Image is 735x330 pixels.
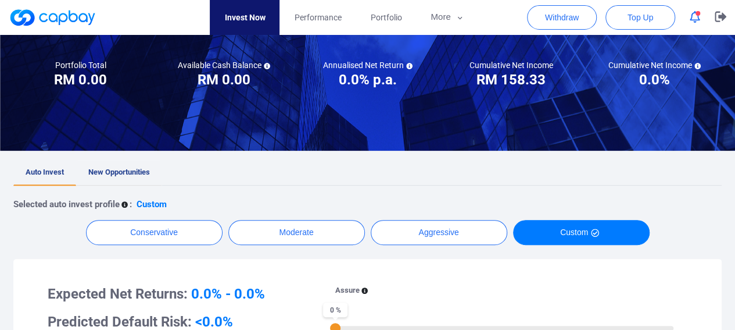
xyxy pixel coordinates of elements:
[137,197,167,211] p: Custom
[339,70,397,89] h3: 0.0% p.a.
[86,220,223,245] button: Conservative
[55,60,106,70] h5: Portfolio Total
[191,286,265,302] span: 0.0% - 0.0%
[294,11,341,24] span: Performance
[88,168,150,176] span: New Opportunities
[469,60,553,70] h5: Cumulative Net Income
[130,197,132,211] p: :
[371,220,507,245] button: Aggressive
[13,197,120,211] p: Selected auto invest profile
[198,70,250,89] h3: RM 0.00
[628,12,653,23] span: Top Up
[639,70,670,89] h3: 0.0%
[323,303,347,317] span: 0 %
[178,60,270,70] h5: Available Cash Balance
[335,285,360,297] p: Assure
[48,285,304,303] h3: Expected Net Returns:
[476,70,546,89] h3: RM 158.33
[195,314,233,330] span: <0.0%
[54,70,107,89] h3: RM 0.00
[323,60,413,70] h5: Annualised Net Return
[605,5,675,30] button: Top Up
[527,5,597,30] button: Withdraw
[513,220,650,245] button: Custom
[228,220,365,245] button: Moderate
[608,60,701,70] h5: Cumulative Net Income
[370,11,401,24] span: Portfolio
[26,168,64,176] span: Auto Invest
